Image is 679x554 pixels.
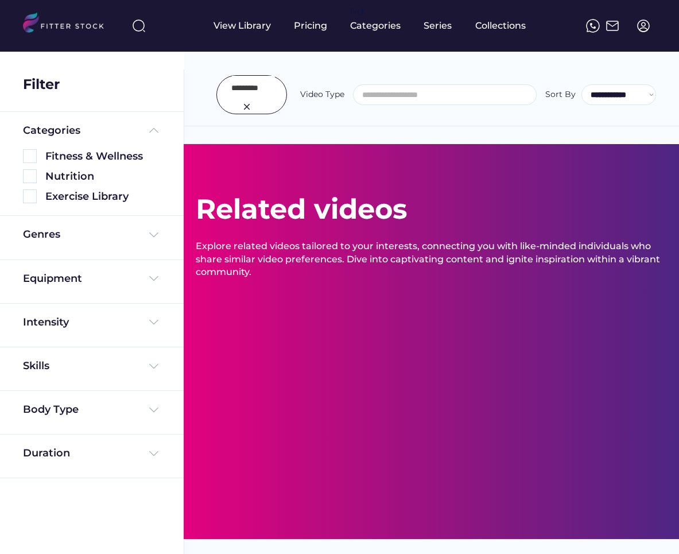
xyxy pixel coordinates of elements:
[23,189,37,203] img: Rectangle%205126.svg
[350,20,401,32] div: Categories
[23,402,79,417] div: Body Type
[23,13,114,36] img: LOGO.svg
[45,169,161,184] div: Nutrition
[300,89,344,100] div: Video Type
[240,100,254,114] img: Group%201000002326.svg
[23,75,60,94] div: Filter
[147,447,161,460] img: Frame%20%284%29.svg
[637,19,650,33] img: profile-circle.svg
[132,19,146,33] img: search-normal%203.svg
[147,403,161,417] img: Frame%20%284%29.svg
[606,19,619,33] img: Frame%2051.svg
[294,20,327,32] div: Pricing
[23,446,70,460] div: Duration
[23,272,82,286] div: Equipment
[23,227,60,242] div: Genres
[147,315,161,329] img: Frame%20%284%29.svg
[45,149,161,164] div: Fitness & Wellness
[23,123,80,138] div: Categories
[586,19,600,33] img: meteor-icons_whatsapp%20%281%29.svg
[23,169,37,183] img: Rectangle%205126.svg
[475,20,526,32] div: Collections
[147,123,161,137] img: Frame%20%285%29.svg
[545,89,576,100] div: Sort By
[214,20,271,32] div: View Library
[23,149,37,163] img: Rectangle%205126.svg
[45,189,161,204] div: Exercise Library
[147,272,161,285] img: Frame%20%284%29.svg
[196,190,407,228] div: Related videos
[147,228,161,242] img: Frame%20%284%29.svg
[23,315,69,330] div: Intensity
[147,359,161,373] img: Frame%20%284%29.svg
[23,359,52,373] div: Skills
[424,20,452,32] div: Series
[196,240,668,278] div: Explore related videos tailored to your interests, connecting you with like-minded individuals wh...
[350,6,365,17] div: fvck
